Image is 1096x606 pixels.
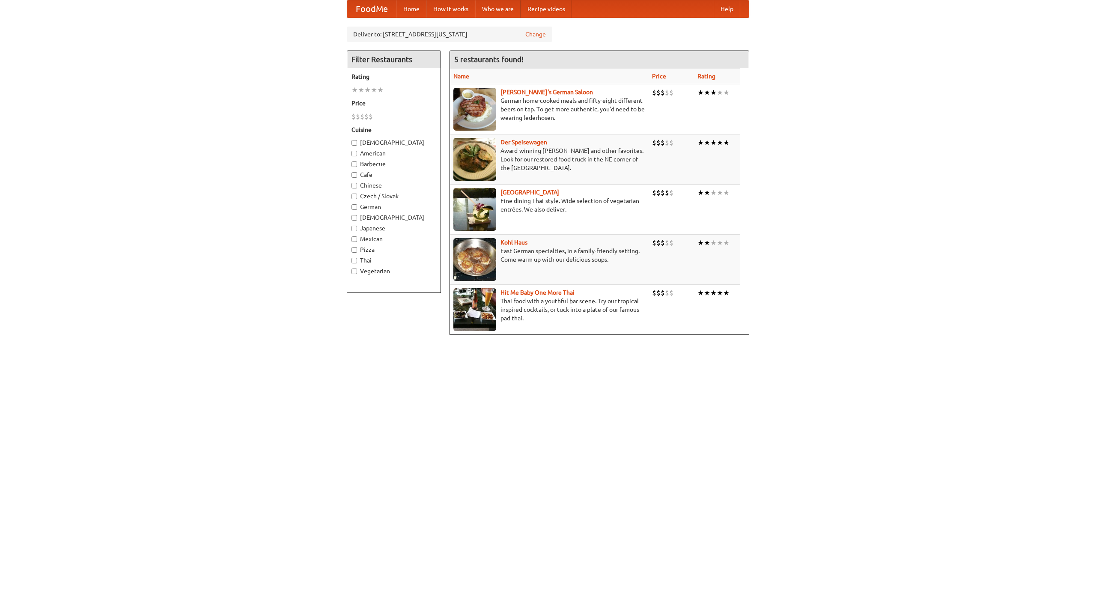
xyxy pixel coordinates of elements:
[723,88,730,97] li: ★
[351,192,436,200] label: Czech / Slovak
[426,0,475,18] a: How it works
[347,0,396,18] a: FoodMe
[360,112,364,121] li: $
[351,258,357,263] input: Thai
[714,0,740,18] a: Help
[704,238,710,248] li: ★
[453,238,496,281] img: kohlhaus.jpg
[697,188,704,197] li: ★
[710,238,717,248] li: ★
[661,188,665,197] li: $
[717,188,723,197] li: ★
[661,288,665,298] li: $
[454,55,524,63] ng-pluralize: 5 restaurants found!
[364,85,371,95] li: ★
[396,0,426,18] a: Home
[697,88,704,97] li: ★
[351,203,436,211] label: German
[710,88,717,97] li: ★
[656,138,661,147] li: $
[704,288,710,298] li: ★
[500,189,559,196] a: [GEOGRAPHIC_DATA]
[710,288,717,298] li: ★
[710,138,717,147] li: ★
[697,238,704,248] li: ★
[669,138,673,147] li: $
[661,238,665,248] li: $
[351,267,436,275] label: Vegetarian
[351,149,436,158] label: American
[453,197,645,214] p: Fine dining Thai-style. Wide selection of vegetarian entrées. We also deliver.
[652,238,656,248] li: $
[652,73,666,80] a: Price
[351,256,436,265] label: Thai
[656,288,661,298] li: $
[500,239,527,246] a: Kohl Haus
[704,138,710,147] li: ★
[697,73,715,80] a: Rating
[475,0,521,18] a: Who we are
[665,138,669,147] li: $
[665,288,669,298] li: $
[351,204,357,210] input: German
[351,194,357,199] input: Czech / Slovak
[453,96,645,122] p: German home-cooked meals and fifty-eight different beers on tap. To get more authentic, you'd nee...
[453,88,496,131] img: esthers.jpg
[704,88,710,97] li: ★
[652,188,656,197] li: $
[525,30,546,39] a: Change
[665,238,669,248] li: $
[697,288,704,298] li: ★
[351,172,357,178] input: Cafe
[351,99,436,107] h5: Price
[656,188,661,197] li: $
[453,138,496,181] img: speisewagen.jpg
[351,236,357,242] input: Mexican
[453,297,645,322] p: Thai food with a youthful bar scene. Try our tropical inspired cocktails, or tuck into a plate of...
[347,27,552,42] div: Deliver to: [STREET_ADDRESS][US_STATE]
[500,139,547,146] a: Der Speisewagen
[351,161,357,167] input: Barbecue
[665,88,669,97] li: $
[652,288,656,298] li: $
[351,125,436,134] h5: Cuisine
[500,289,575,296] a: Hit Me Baby One More Thai
[453,188,496,231] img: satay.jpg
[351,269,357,274] input: Vegetarian
[453,288,496,331] img: babythai.jpg
[669,188,673,197] li: $
[351,72,436,81] h5: Rating
[652,88,656,97] li: $
[453,146,645,172] p: Award-winning [PERSON_NAME] and other favorites. Look for our restored food truck in the NE corne...
[723,188,730,197] li: ★
[669,88,673,97] li: $
[669,288,673,298] li: $
[358,85,364,95] li: ★
[656,88,661,97] li: $
[364,112,369,121] li: $
[717,88,723,97] li: ★
[369,112,373,121] li: $
[697,138,704,147] li: ★
[500,89,593,96] b: [PERSON_NAME]'s German Saloon
[723,238,730,248] li: ★
[723,138,730,147] li: ★
[710,188,717,197] li: ★
[351,245,436,254] label: Pizza
[351,170,436,179] label: Cafe
[351,151,357,156] input: American
[351,85,358,95] li: ★
[377,85,384,95] li: ★
[351,183,357,188] input: Chinese
[652,138,656,147] li: $
[656,238,661,248] li: $
[351,181,436,190] label: Chinese
[669,238,673,248] li: $
[356,112,360,121] li: $
[351,140,357,146] input: [DEMOGRAPHIC_DATA]
[723,288,730,298] li: ★
[704,188,710,197] li: ★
